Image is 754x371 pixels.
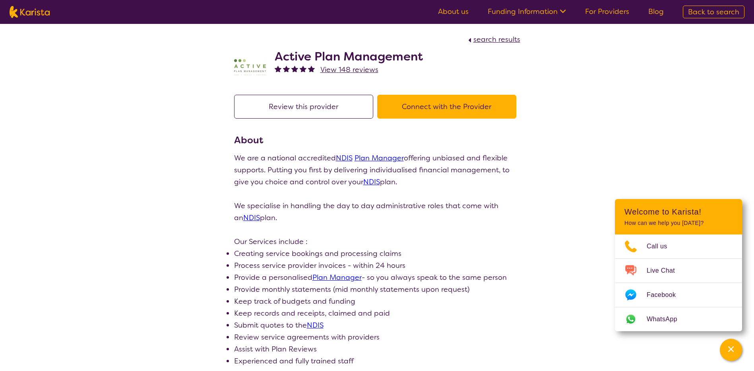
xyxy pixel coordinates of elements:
[234,307,520,319] li: Keep records and receipts, claimed and paid
[234,200,520,224] p: We specialise in handling the day to day administrative roles that come with an plan.
[615,199,742,331] div: Channel Menu
[234,283,520,295] li: Provide monthly statements (mid monthly statements upon request)
[615,307,742,331] a: Web link opens in a new tab.
[308,65,315,72] img: fullstar
[234,236,520,248] p: Our Services include :
[585,7,629,16] a: For Providers
[377,95,516,119] button: Connect with the Provider
[615,234,742,331] ul: Choose channel
[234,355,520,367] li: Experienced and fully trained staff
[647,289,685,301] span: Facebook
[234,102,377,111] a: Review this provider
[234,295,520,307] li: Keep track of budgets and funding
[624,207,733,217] h2: Welcome to Karista!
[275,65,281,72] img: fullstar
[648,7,664,16] a: Blog
[234,95,373,119] button: Review this provider
[473,35,520,44] span: search results
[243,213,260,223] a: NDIS
[720,339,742,361] button: Channel Menu
[377,102,520,111] a: Connect with the Provider
[275,49,423,64] h2: Active Plan Management
[438,7,469,16] a: About us
[234,152,520,188] p: We are a national accredited offering unbiased and flexible supports. Putting you first by delive...
[320,64,378,76] a: View 148 reviews
[488,7,566,16] a: Funding Information
[234,248,520,260] li: Creating service bookings and processing claims
[336,153,353,163] a: NDIS
[647,313,687,325] span: WhatsApp
[234,260,520,271] li: Process service provider invoices - within 24 hours
[320,65,378,74] span: View 148 reviews
[307,320,324,330] a: NDIS
[234,51,266,83] img: pypzb5qm7jexfhutod0x.png
[624,220,733,227] p: How can we help you [DATE]?
[234,271,520,283] li: Provide a personalised - so you always speak to the same person
[363,177,380,187] a: NDIS
[234,319,520,331] li: Submit quotes to the
[683,6,744,18] a: Back to search
[291,65,298,72] img: fullstar
[647,240,677,252] span: Call us
[312,273,362,282] a: Plan Manager
[355,153,404,163] a: Plan Manager
[688,7,739,17] span: Back to search
[647,265,684,277] span: Live Chat
[466,35,520,44] a: search results
[234,331,520,343] li: Review service agreements with providers
[234,133,520,147] h3: About
[300,65,306,72] img: fullstar
[283,65,290,72] img: fullstar
[10,6,50,18] img: Karista logo
[234,343,520,355] li: Assist with Plan Reviews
